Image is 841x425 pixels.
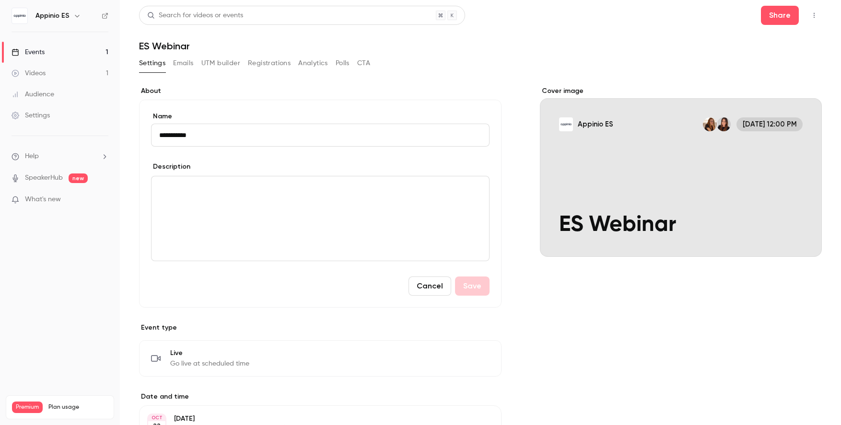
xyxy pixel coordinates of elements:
button: Analytics [298,56,328,71]
label: Cover image [540,86,822,96]
div: Events [12,47,45,57]
section: Cover image [540,86,822,257]
span: Live [170,348,249,358]
span: Plan usage [48,403,108,411]
span: Help [25,151,39,161]
button: CTA [357,56,370,71]
div: Settings [12,111,50,120]
button: UTM builder [201,56,240,71]
button: Emails [173,56,193,71]
div: OCT [148,414,165,421]
label: Date and time [139,392,502,402]
span: Premium [12,402,43,413]
a: SpeakerHub [25,173,63,183]
label: About [139,86,502,96]
span: What's new [25,195,61,205]
div: Search for videos or events [147,11,243,21]
span: Go live at scheduled time [170,359,249,368]
button: Polls [336,56,350,71]
label: Description [151,162,190,172]
button: Share [761,6,799,25]
p: [DATE] [174,414,451,424]
h6: Appinio ES [35,11,70,21]
section: description [151,176,490,261]
label: Name [151,112,490,121]
button: Settings [139,56,165,71]
div: editor [152,176,489,261]
button: Registrations [248,56,291,71]
li: help-dropdown-opener [12,151,108,161]
p: Event type [139,323,502,333]
div: Videos [12,69,46,78]
span: new [69,173,88,183]
h1: ES Webinar [139,40,822,52]
button: Cancel [409,276,451,296]
div: Audience [12,90,54,99]
img: Appinio ES [12,8,27,23]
